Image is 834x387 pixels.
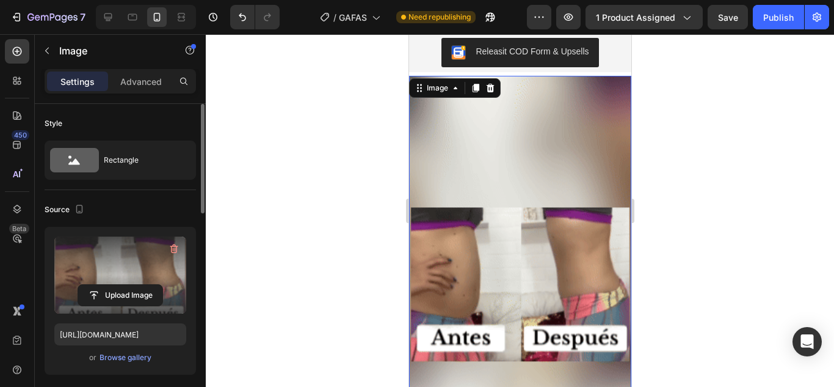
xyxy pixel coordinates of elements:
[99,352,152,364] button: Browse gallery
[60,75,95,88] p: Settings
[54,323,186,345] input: https://example.com/image.jpg
[333,11,336,24] span: /
[5,5,91,29] button: 7
[586,5,703,29] button: 1 product assigned
[792,327,822,356] div: Open Intercom Messenger
[80,10,85,24] p: 7
[104,146,178,174] div: Rectangle
[9,224,29,234] div: Beta
[596,11,675,24] span: 1 product assigned
[89,350,96,365] span: or
[78,284,163,306] button: Upload Image
[59,43,163,58] p: Image
[120,75,162,88] p: Advanced
[230,5,280,29] div: Undo/Redo
[45,118,62,129] div: Style
[718,12,738,23] span: Save
[12,130,29,140] div: 450
[408,12,471,23] span: Need republishing
[339,11,367,24] span: GAFAS
[409,34,631,387] iframe: Design area
[708,5,748,29] button: Save
[753,5,804,29] button: Publish
[100,352,151,363] div: Browse gallery
[45,202,87,218] div: Source
[763,11,794,24] div: Publish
